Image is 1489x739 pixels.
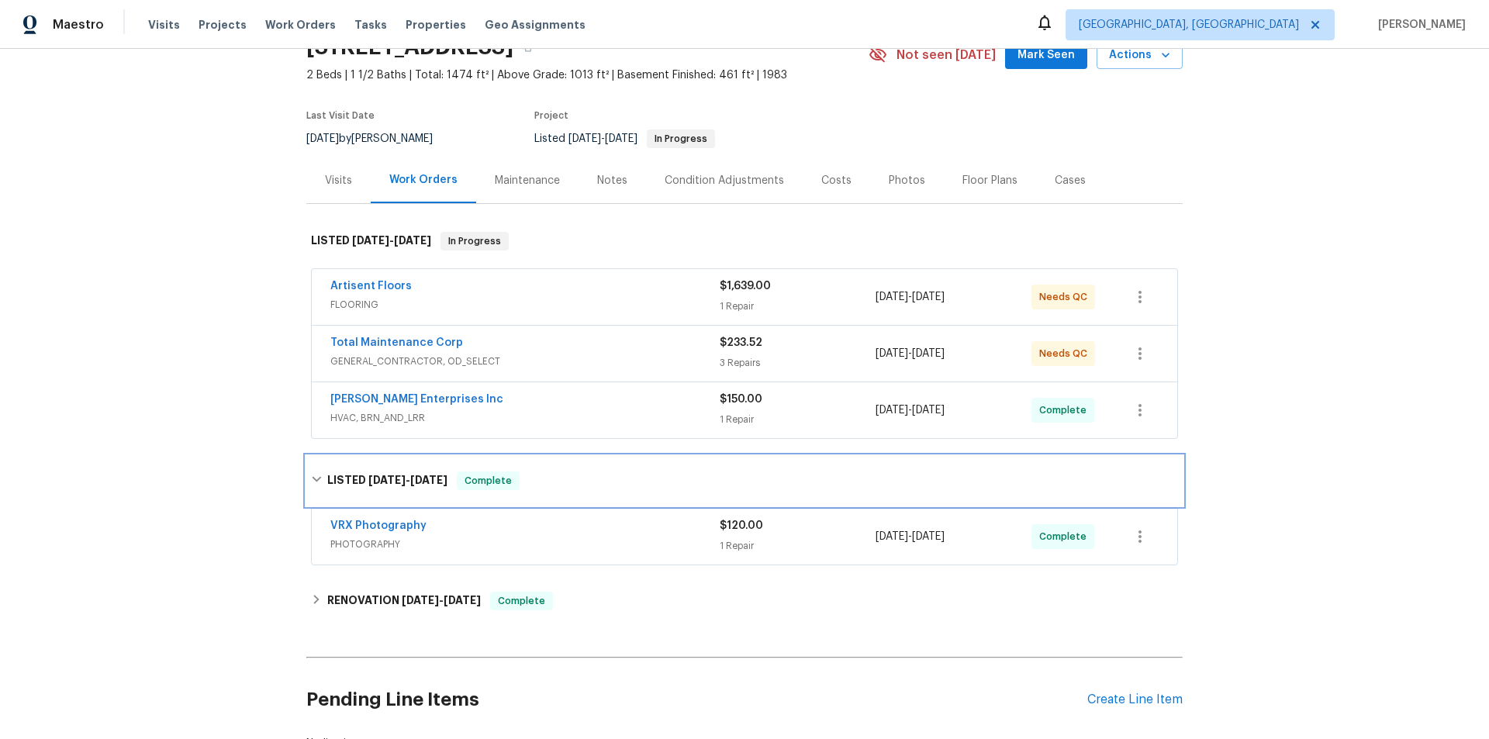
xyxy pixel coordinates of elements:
[720,520,763,531] span: $120.00
[330,410,720,426] span: HVAC, BRN_AND_LRR
[534,111,568,120] span: Project
[352,235,389,246] span: [DATE]
[53,17,104,33] span: Maestro
[720,281,771,292] span: $1,639.00
[912,531,945,542] span: [DATE]
[327,592,481,610] h6: RENOVATION
[330,297,720,313] span: FLOORING
[605,133,637,144] span: [DATE]
[720,394,762,405] span: $150.00
[306,67,869,83] span: 2 Beds | 1 1/2 Baths | Total: 1474 ft² | Above Grade: 1013 ft² | Basement Finished: 461 ft² | 1983
[148,17,180,33] span: Visits
[485,17,586,33] span: Geo Assignments
[327,471,447,490] h6: LISTED
[311,232,431,250] h6: LISTED
[306,129,451,148] div: by [PERSON_NAME]
[330,337,463,348] a: Total Maintenance Corp
[912,348,945,359] span: [DATE]
[1005,41,1087,70] button: Mark Seen
[306,664,1087,736] h2: Pending Line Items
[720,355,876,371] div: 3 Repairs
[1039,402,1093,418] span: Complete
[568,133,637,144] span: -
[442,233,507,249] span: In Progress
[889,173,925,188] div: Photos
[720,299,876,314] div: 1 Repair
[368,475,406,485] span: [DATE]
[402,595,439,606] span: [DATE]
[368,475,447,485] span: -
[1079,17,1299,33] span: [GEOGRAPHIC_DATA], [GEOGRAPHIC_DATA]
[444,595,481,606] span: [DATE]
[306,40,513,55] h2: [STREET_ADDRESS]
[402,595,481,606] span: -
[1039,289,1093,305] span: Needs QC
[897,47,996,63] span: Not seen [DATE]
[1039,529,1093,544] span: Complete
[648,134,713,143] span: In Progress
[306,111,375,120] span: Last Visit Date
[876,405,908,416] span: [DATE]
[354,19,387,30] span: Tasks
[394,235,431,246] span: [DATE]
[876,402,945,418] span: -
[1017,46,1075,65] span: Mark Seen
[876,289,945,305] span: -
[330,537,720,552] span: PHOTOGRAPHY
[534,133,715,144] span: Listed
[1097,41,1183,70] button: Actions
[199,17,247,33] span: Projects
[1087,692,1183,707] div: Create Line Item
[406,17,466,33] span: Properties
[665,173,784,188] div: Condition Adjustments
[389,172,458,188] div: Work Orders
[876,348,908,359] span: [DATE]
[876,292,908,302] span: [DATE]
[306,456,1183,506] div: LISTED [DATE]-[DATE]Complete
[1372,17,1466,33] span: [PERSON_NAME]
[492,593,551,609] span: Complete
[330,354,720,369] span: GENERAL_CONTRACTOR, OD_SELECT
[330,281,412,292] a: Artisent Floors
[410,475,447,485] span: [DATE]
[265,17,336,33] span: Work Orders
[962,173,1017,188] div: Floor Plans
[876,529,945,544] span: -
[821,173,852,188] div: Costs
[306,582,1183,620] div: RENOVATION [DATE]-[DATE]Complete
[1055,173,1086,188] div: Cases
[720,412,876,427] div: 1 Repair
[306,133,339,144] span: [DATE]
[720,538,876,554] div: 1 Repair
[325,173,352,188] div: Visits
[876,531,908,542] span: [DATE]
[912,292,945,302] span: [DATE]
[330,394,503,405] a: [PERSON_NAME] Enterprises Inc
[306,216,1183,266] div: LISTED [DATE]-[DATE]In Progress
[330,520,427,531] a: VRX Photography
[1039,346,1093,361] span: Needs QC
[568,133,601,144] span: [DATE]
[720,337,762,348] span: $233.52
[458,473,518,489] span: Complete
[495,173,560,188] div: Maintenance
[597,173,627,188] div: Notes
[1109,46,1170,65] span: Actions
[876,346,945,361] span: -
[352,235,431,246] span: -
[912,405,945,416] span: [DATE]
